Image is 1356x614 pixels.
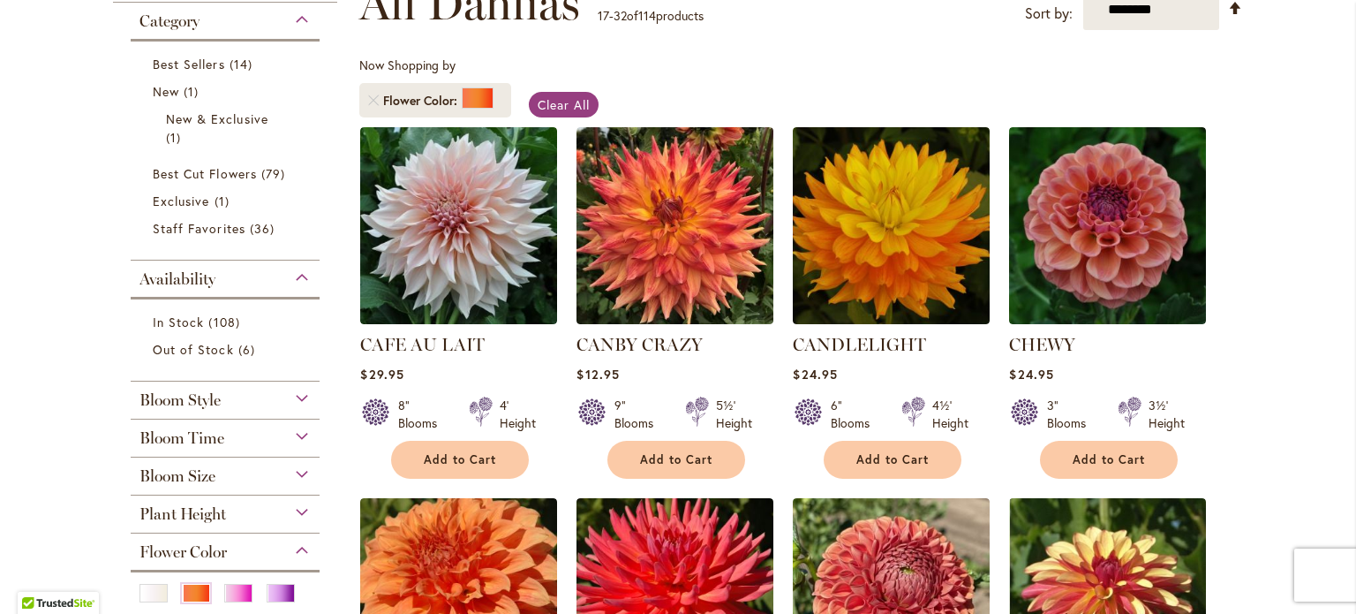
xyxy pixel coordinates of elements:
span: Best Cut Flowers [153,165,257,182]
span: $24.95 [1009,366,1053,383]
div: 4' Height [500,397,536,432]
span: Add to Cart [640,452,712,467]
a: CANDLELIGHT [793,334,926,355]
iframe: Launch Accessibility Center [13,551,63,601]
span: Flower Color [383,92,462,110]
div: 8" Blooms [398,397,448,432]
a: In Stock 108 [153,313,302,331]
button: Add to Cart [607,441,745,479]
span: 36 [250,219,279,238]
a: New &amp; Exclusive [166,110,289,147]
span: 1 [184,82,203,101]
a: CANDLELIGHT [793,311,990,328]
div: 4½' Height [932,397,968,432]
span: $12.95 [576,366,619,383]
span: Bloom Time [139,428,224,448]
span: Staff Favorites [153,220,245,237]
span: Add to Cart [856,452,929,467]
a: Best Sellers [153,55,302,73]
a: CHEWY [1009,334,1075,355]
span: New & Exclusive [166,110,268,127]
a: Exclusive [153,192,302,210]
a: Staff Favorites [153,219,302,238]
span: 1 [215,192,234,210]
span: Add to Cart [424,452,496,467]
a: Café Au Lait [360,311,557,328]
span: 6 [238,340,260,359]
span: Add to Cart [1073,452,1145,467]
span: Out of Stock [153,341,234,358]
div: 3½' Height [1149,397,1185,432]
span: Category [139,11,200,31]
img: Café Au Lait [360,127,557,324]
div: 3" Blooms [1047,397,1096,432]
a: Remove Flower Color Orange/Peach [368,95,379,106]
button: Add to Cart [391,441,529,479]
span: 114 [638,7,656,24]
button: Add to Cart [1040,441,1178,479]
button: Add to Cart [824,441,961,479]
img: Canby Crazy [576,127,773,324]
a: Canby Crazy [576,311,773,328]
span: $29.95 [360,366,403,383]
p: - of products [598,2,704,30]
span: Clear All [538,96,590,113]
span: Bloom Size [139,466,215,486]
span: Flower Color [139,542,227,562]
span: 1 [166,128,185,147]
img: CANDLELIGHT [793,127,990,324]
span: 79 [261,164,290,183]
a: Out of Stock 6 [153,340,302,359]
span: 108 [208,313,244,331]
a: CHEWY [1009,311,1206,328]
span: In Stock [153,314,204,330]
div: 5½' Height [716,397,752,432]
a: Best Cut Flowers [153,164,302,183]
span: New [153,83,179,100]
span: Now Shopping by [359,57,456,73]
span: Exclusive [153,193,209,209]
a: Clear All [529,92,599,117]
span: Plant Height [139,504,226,524]
div: 9" Blooms [614,397,664,432]
span: 32 [614,7,627,24]
span: Bloom Style [139,390,221,410]
span: $24.95 [793,366,837,383]
span: Best Sellers [153,56,225,72]
a: CAFE AU LAIT [360,334,485,355]
img: CHEWY [1009,127,1206,324]
a: New [153,82,302,101]
div: 6" Blooms [831,397,880,432]
span: 17 [598,7,609,24]
span: 14 [230,55,257,73]
span: Availability [139,269,215,289]
a: CANBY CRAZY [576,334,703,355]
